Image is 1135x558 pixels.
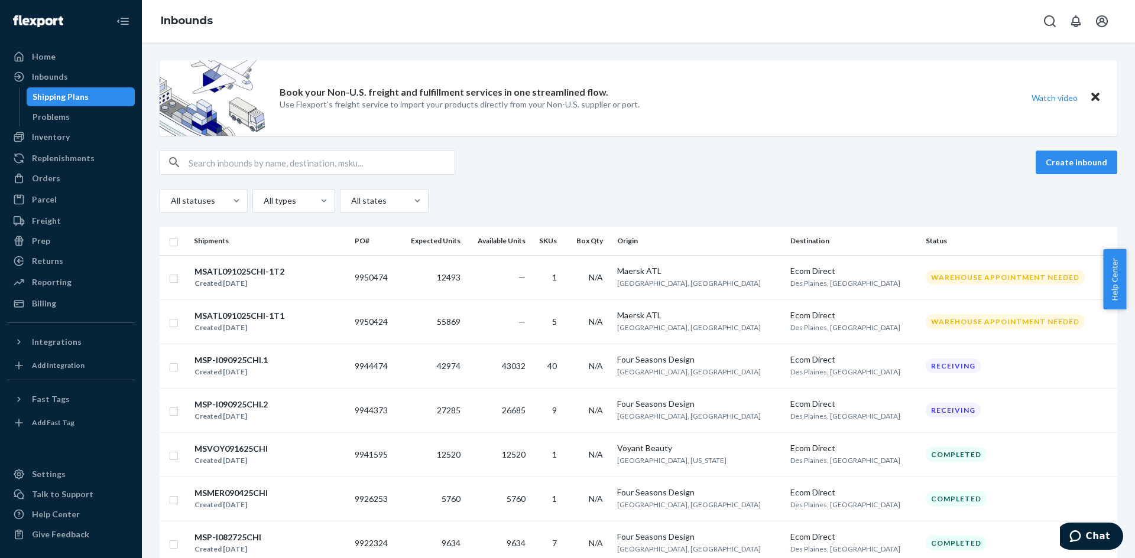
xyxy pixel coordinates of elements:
button: Integrations [7,332,135,351]
button: Talk to Support [7,485,135,504]
div: Replenishments [32,152,95,164]
div: Add Fast Tag [32,417,74,428]
span: 5 [552,316,557,327]
span: [GEOGRAPHIC_DATA], [GEOGRAPHIC_DATA] [617,544,761,553]
div: Prep [32,235,50,247]
td: 9950474 [350,255,398,299]
input: Search inbounds by name, destination, msku... [189,151,455,174]
span: Des Plaines, [GEOGRAPHIC_DATA] [790,279,900,288]
span: 27285 [437,405,461,415]
th: PO# [350,227,398,255]
span: 9634 [507,538,526,548]
div: Created [DATE] [194,322,284,334]
span: 12493 [437,272,461,282]
span: N/A [589,272,603,282]
a: Problems [27,107,135,126]
span: [GEOGRAPHIC_DATA], [US_STATE] [617,456,727,465]
a: Home [7,47,135,66]
span: 1 [552,272,557,282]
div: Freight [32,215,61,227]
div: MSMER090425CHI [194,487,268,499]
a: Billing [7,294,135,313]
span: Des Plaines, [GEOGRAPHIC_DATA] [790,412,900,420]
div: Maersk ATL [617,265,781,277]
span: 5760 [507,494,526,504]
div: Ecom Direct [790,487,916,498]
td: 9950424 [350,299,398,344]
a: Inventory [7,128,135,146]
input: All types [262,195,264,207]
a: Inbounds [7,67,135,86]
div: Four Seasons Design [617,531,781,543]
span: Des Plaines, [GEOGRAPHIC_DATA] [790,323,900,332]
div: Ecom Direct [790,531,916,543]
img: Flexport logo [13,15,63,27]
a: Inbounds [161,14,213,27]
span: Help Center [1103,249,1126,309]
div: Give Feedback [32,528,89,540]
div: Ecom Direct [790,265,916,277]
th: Destination [786,227,921,255]
div: Created [DATE] [194,543,261,555]
div: Receiving [926,403,981,417]
div: Warehouse Appointment Needed [926,270,1085,285]
p: Use Flexport’s freight service to import your products directly from your Non-U.S. supplier or port. [280,99,640,110]
div: MSP-I090925CHI.1 [194,354,268,366]
span: — [518,316,526,327]
a: Help Center [7,505,135,524]
span: [GEOGRAPHIC_DATA], [GEOGRAPHIC_DATA] [617,323,761,332]
div: Shipping Plans [33,91,89,103]
div: Created [DATE] [194,499,268,511]
div: Completed [926,536,987,550]
a: Replenishments [7,149,135,168]
div: Completed [926,491,987,506]
a: Parcel [7,190,135,209]
div: Integrations [32,336,82,348]
th: Available Units [465,227,530,255]
span: N/A [589,494,603,504]
span: 55869 [437,316,461,327]
span: N/A [589,405,603,415]
div: MSP-I082725CHI [194,531,261,543]
div: Fast Tags [32,393,70,405]
span: 1 [552,494,557,504]
td: 9944373 [350,388,398,432]
button: Open account menu [1090,9,1114,33]
div: Add Integration [32,360,85,370]
button: Fast Tags [7,390,135,409]
div: Billing [32,298,56,309]
div: Voyant Beauty [617,442,781,454]
th: Box Qty [566,227,612,255]
td: 9941595 [350,432,398,477]
button: Watch video [1024,89,1085,106]
th: Origin [612,227,786,255]
span: — [518,272,526,282]
span: 12520 [502,449,526,459]
div: Warehouse Appointment Needed [926,314,1085,329]
input: All statuses [170,195,171,207]
ol: breadcrumbs [151,4,222,38]
a: Add Integration [7,356,135,375]
div: Four Seasons Design [617,398,781,410]
a: Reporting [7,273,135,292]
div: Talk to Support [32,488,93,500]
button: Open Search Box [1038,9,1062,33]
div: Completed [926,447,987,462]
span: 12520 [437,449,461,459]
div: Inbounds [32,71,68,83]
span: Des Plaines, [GEOGRAPHIC_DATA] [790,544,900,553]
span: N/A [589,361,603,371]
div: Receiving [926,358,981,373]
a: Shipping Plans [27,87,135,106]
a: Settings [7,465,135,484]
span: N/A [589,316,603,327]
div: Home [32,51,56,63]
th: Status [921,227,1117,255]
div: Four Seasons Design [617,354,781,366]
span: N/A [589,449,603,459]
div: Help Center [32,508,80,520]
button: Create inbound [1036,151,1117,174]
th: SKUs [530,227,566,255]
span: N/A [589,538,603,548]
